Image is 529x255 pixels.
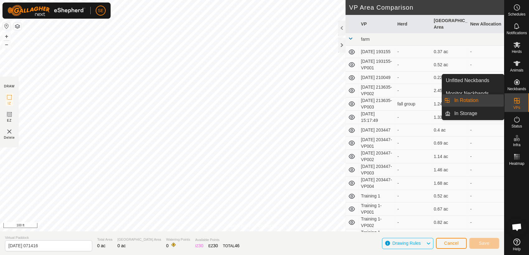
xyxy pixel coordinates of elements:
th: [GEOGRAPHIC_DATA] Area [431,15,468,33]
div: DRAW [4,84,15,89]
span: In Rotation [454,97,478,104]
td: 0.52 ac [431,190,468,202]
div: IZ [195,243,203,249]
span: VPs [513,106,520,109]
td: [DATE] 203447-VP004 [359,177,395,190]
span: Drawing Rules [392,241,421,246]
button: Cancel [436,238,467,249]
th: Herd [395,15,431,33]
a: In Storage [450,107,504,120]
span: Heatmap [509,162,524,165]
span: 0 ac [97,243,105,248]
button: Reset Map [3,22,10,30]
td: - [468,46,504,58]
li: In Rotation [442,94,504,107]
button: Map Layers [14,23,21,30]
td: 0.4 ac [431,124,468,137]
td: [DATE] 210049 [359,72,395,84]
td: - [468,190,504,202]
span: In Storage [454,110,477,117]
span: Help [513,247,521,251]
td: [DATE] 203447-VP001 [359,137,395,150]
div: - [397,127,429,133]
td: [DATE] 203447-VP002 [359,150,395,163]
td: 0.69 ac [431,137,468,150]
td: - [468,202,504,216]
button: Save [469,238,499,249]
div: fall group [397,101,429,107]
td: [DATE] 213635-VP003 [359,97,395,111]
span: Virtual Paddock [5,235,92,240]
span: Neckbands [507,87,526,91]
a: Contact Us [258,223,277,229]
td: 0.82 ac [431,216,468,229]
td: 1.33 ac [431,111,468,124]
span: farm [361,37,370,42]
td: 0.52 ac [431,58,468,72]
span: Notifications [507,31,527,35]
span: 0 [166,243,169,248]
div: - [397,87,429,94]
td: 1.68 ac [431,177,468,190]
a: Privacy Policy [227,223,251,229]
span: IZ [8,101,11,106]
td: 1.24 ac [431,97,468,111]
span: SE [98,7,104,14]
td: 0.22 ac [431,72,468,84]
span: Total Area [97,237,112,242]
span: Schedules [508,12,525,16]
div: - [397,140,429,146]
div: - [397,62,429,68]
td: - [468,229,504,243]
span: Herds [512,50,522,53]
td: Training 1 [359,190,395,202]
span: 46 [235,243,240,248]
span: Save [479,241,489,246]
span: Cancel [444,241,459,246]
div: - [397,219,429,226]
span: EZ [7,118,12,123]
td: - [468,124,504,137]
td: [DATE] 15:17:49 [359,111,395,124]
div: TOTAL [223,243,240,249]
td: [DATE] 203447 [359,124,395,137]
div: EZ [208,243,218,249]
a: Monitor Neckbands [442,87,504,100]
img: Gallagher Logo [7,5,85,16]
h2: VP Area Comparison [349,4,504,11]
span: Infra [513,143,520,147]
li: In Storage [442,107,504,120]
div: - [397,180,429,187]
div: - [397,193,429,199]
span: Available Points [195,237,239,243]
span: Status [511,124,522,128]
td: Training 1-VP001 [359,202,395,216]
div: - [397,74,429,81]
a: Unfitted Neckbands [442,74,504,87]
td: 2.45 ac [431,84,468,97]
th: New Allocation [468,15,504,33]
td: 0.67 ac [431,202,468,216]
td: 1.06 ac [431,229,468,243]
td: - [468,177,504,190]
td: - [468,163,504,177]
div: - [397,206,429,212]
td: - [468,150,504,163]
a: In Rotation [450,94,504,107]
div: Open chat [508,218,526,236]
span: 30 [198,243,203,248]
span: [GEOGRAPHIC_DATA] Area [117,237,161,242]
span: Watering Points [166,237,190,242]
div: - [397,167,429,173]
td: [DATE] 193155 [359,46,395,58]
div: - [397,49,429,55]
img: VP [6,128,13,135]
td: - [468,58,504,72]
td: - [468,216,504,229]
span: Delete [4,135,15,140]
span: 0 ac [117,243,126,248]
div: - [397,114,429,121]
td: [DATE] 213635-VP002 [359,84,395,97]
